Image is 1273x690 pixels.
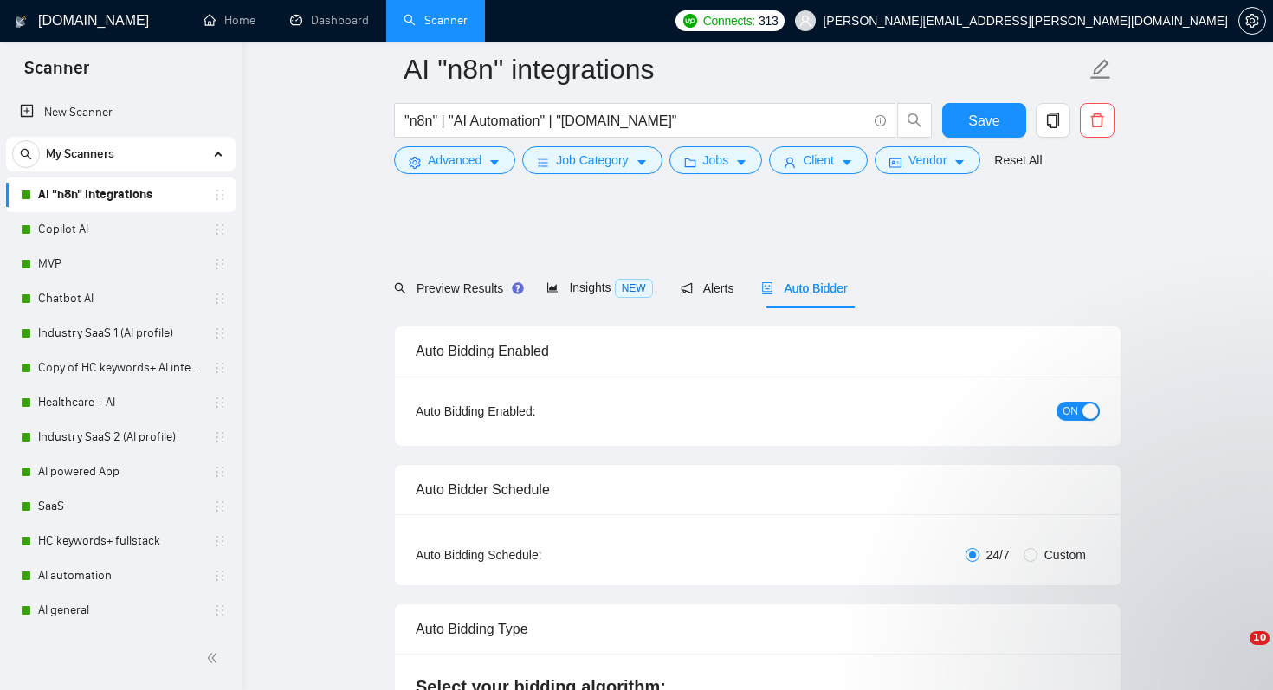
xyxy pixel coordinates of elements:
span: search [898,113,931,128]
a: AI powered App [38,455,203,489]
span: Client [803,151,834,170]
span: holder [213,603,227,617]
div: Tooltip anchor [510,281,526,296]
span: holder [213,222,227,236]
a: AI general [38,593,203,628]
span: idcard [889,156,901,169]
span: holder [213,465,227,479]
span: search [394,282,406,294]
div: Auto Bidding Schedule: [416,545,643,564]
input: Scanner name... [404,48,1086,91]
div: Auto Bidding Type [416,604,1100,654]
span: holder [213,569,227,583]
span: caret-down [953,156,966,169]
span: edit [1089,58,1112,81]
a: Industry SaaS 1 (AI profile) [38,316,203,351]
span: area-chart [546,281,559,293]
span: My Scanners [46,137,114,171]
a: AI "n8n" integrations [38,177,203,212]
a: New Scanner [20,95,222,130]
span: Scanner [10,55,103,92]
button: setting [1238,7,1266,35]
span: search [13,148,39,160]
a: homeHome [204,13,255,28]
span: holder [213,188,227,202]
span: holder [213,257,227,271]
input: Search Freelance Jobs... [404,110,867,132]
button: Save [942,103,1026,138]
span: holder [213,534,227,548]
span: NEW [615,279,653,298]
button: copy [1036,103,1070,138]
a: Chatbot AI [38,281,203,316]
span: holder [213,500,227,513]
span: notification [681,282,693,294]
span: info-circle [875,115,886,126]
button: idcardVendorcaret-down [875,146,980,174]
span: Job Category [556,151,628,170]
img: logo [15,8,27,35]
span: 313 [759,11,778,30]
a: MVP [38,247,203,281]
div: Auto Bidding Enabled [416,326,1100,376]
div: Auto Bidder Schedule [416,465,1100,514]
button: search [897,103,932,138]
a: HC keywords+ fullstack [38,524,203,558]
span: caret-down [735,156,747,169]
span: setting [1239,14,1265,28]
span: holder [213,326,227,340]
a: dashboardDashboard [290,13,369,28]
a: SaaS [38,489,203,524]
button: settingAdvancedcaret-down [394,146,515,174]
a: Reset All [994,151,1042,170]
span: ON [1063,402,1078,421]
span: holder [213,292,227,306]
span: caret-down [841,156,853,169]
span: Save [968,110,999,132]
button: folderJobscaret-down [669,146,763,174]
a: Healthcare + AI [38,385,203,420]
span: Preview Results [394,281,519,295]
a: Copy of HC keywords+ AI integration [38,351,203,385]
span: copy [1037,113,1069,128]
iframe: Intercom live chat [1214,631,1256,673]
button: delete [1080,103,1115,138]
span: holder [213,430,227,444]
span: Vendor [908,151,947,170]
span: caret-down [488,156,501,169]
a: searchScanner [404,13,468,28]
span: delete [1081,113,1114,128]
a: setting [1238,14,1266,28]
span: Jobs [703,151,729,170]
img: upwork-logo.png [683,14,697,28]
span: holder [213,361,227,375]
span: user [799,15,811,27]
button: search [12,140,40,168]
span: user [784,156,796,169]
span: folder [684,156,696,169]
a: Industry SaaS 2 (AI profile) [38,420,203,455]
a: AI automation [38,558,203,593]
a: Copilot AI [38,212,203,247]
span: 10 [1250,631,1270,645]
span: caret-down [636,156,648,169]
span: double-left [206,649,223,667]
span: holder [213,396,227,409]
span: Auto Bidder [761,281,847,295]
span: robot [761,282,773,294]
span: Advanced [428,151,481,170]
span: setting [409,156,421,169]
span: Insights [546,281,652,294]
button: userClientcaret-down [769,146,868,174]
div: Auto Bidding Enabled: [416,402,643,421]
span: Alerts [681,281,734,295]
span: Connects: [703,11,755,30]
span: bars [537,156,549,169]
button: barsJob Categorycaret-down [522,146,662,174]
li: New Scanner [6,95,236,130]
